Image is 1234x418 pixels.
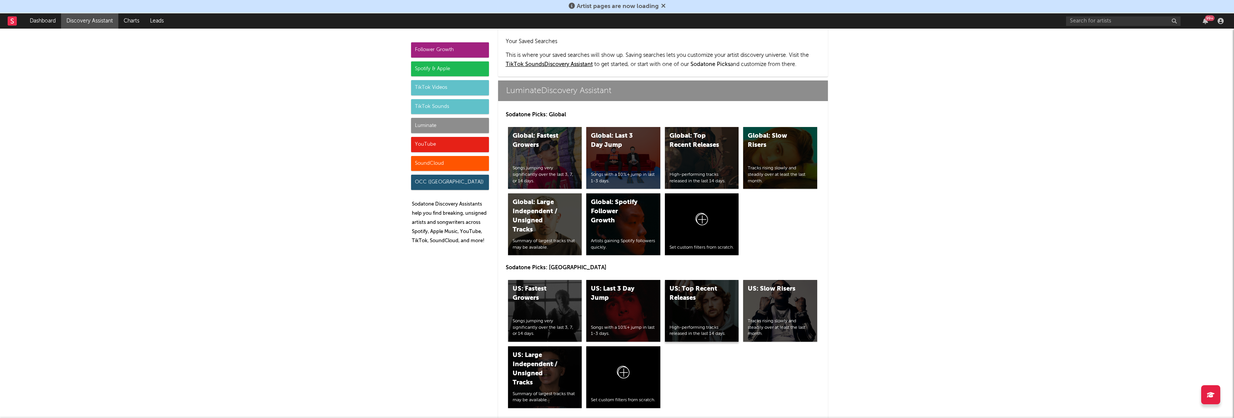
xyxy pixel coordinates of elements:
a: Set custom filters from scratch. [586,346,660,408]
div: TikTok Sounds [411,99,489,114]
a: Global: Spotify Follower GrowthArtists gaining Spotify followers quickly. [586,193,660,255]
div: US: Last 3 Day Jump [591,285,643,303]
a: Global: Fastest GrowersSongs jumping very significantly over the last 3, 7, or 14 days. [508,127,582,189]
div: Summary of largest tracks that may be available. [513,391,577,404]
a: TikTok SoundsDiscovery Assistant [506,62,593,67]
div: Songs with a 10%+ jump in last 1-3 days. [591,325,656,338]
div: Global: Spotify Follower Growth [591,198,643,225]
div: TikTok Videos [411,80,489,95]
p: Sodatone Picks: [GEOGRAPHIC_DATA] [506,263,820,272]
div: Global: Top Recent Releases [669,132,721,150]
div: Tracks rising slowly and steadily over at least the last month. [748,165,813,184]
div: Tracks rising slowly and steadily over at least the last month. [748,318,813,337]
a: Charts [118,13,145,29]
a: Leads [145,13,169,29]
div: SoundCloud [411,156,489,171]
div: Summary of largest tracks that may be available. [513,238,577,251]
a: US: Slow RisersTracks rising slowly and steadily over at least the last month. [743,280,817,342]
div: Songs jumping very significantly over the last 3, 7, or 14 days. [513,318,577,337]
div: High-performing tracks released in the last 14 days. [669,172,734,185]
div: US: Fastest Growers [513,285,565,303]
a: LuminateDiscovery Assistant [498,80,828,101]
span: Sodatone Picks [690,62,730,67]
a: Global: Top Recent ReleasesHigh-performing tracks released in the last 14 days. [665,127,739,189]
p: Sodatone Discovery Assistants help you find breaking, unsigned artists and songwriters across Spo... [412,200,489,246]
div: Global: Slow Risers [748,132,800,150]
a: US: Fastest GrowersSongs jumping very significantly over the last 3, 7, or 14 days. [508,280,582,342]
a: US: Large Independent / Unsigned TracksSummary of largest tracks that may be available. [508,346,582,408]
a: Global: Last 3 Day JumpSongs with a 10%+ jump in last 1-3 days. [586,127,660,189]
p: This is where your saved searches will show up. Saving searches lets you customize your artist di... [506,51,820,69]
div: 99 + [1205,15,1215,21]
div: Songs with a 10%+ jump in last 1-3 days. [591,172,656,185]
div: Set custom filters from scratch. [669,244,734,251]
span: Artist pages are now loading [577,3,659,10]
div: OCC ([GEOGRAPHIC_DATA]) [411,175,489,190]
div: High-performing tracks released in the last 14 days. [669,325,734,338]
a: Set custom filters from scratch. [665,193,739,255]
div: Luminate [411,118,489,133]
div: Artists gaining Spotify followers quickly. [591,238,656,251]
div: Songs jumping very significantly over the last 3, 7, or 14 days. [513,165,577,184]
a: Global: Slow RisersTracks rising slowly and steadily over at least the last month. [743,127,817,189]
div: Global: Last 3 Day Jump [591,132,643,150]
a: Discovery Assistant [61,13,118,29]
div: Set custom filters from scratch. [591,397,656,404]
div: Follower Growth [411,42,489,58]
div: Spotify & Apple [411,61,489,77]
div: YouTube [411,137,489,152]
button: 99+ [1203,18,1208,24]
a: Global: Large Independent / Unsigned TracksSummary of largest tracks that may be available. [508,193,582,255]
p: Sodatone Picks: Global [506,110,820,119]
a: US: Last 3 Day JumpSongs with a 10%+ jump in last 1-3 days. [586,280,660,342]
span: Dismiss [661,3,666,10]
a: Dashboard [24,13,61,29]
div: Global: Fastest Growers [513,132,565,150]
div: US: Top Recent Releases [669,285,721,303]
div: US: Slow Risers [748,285,800,294]
div: Global: Large Independent / Unsigned Tracks [513,198,565,235]
h2: Your Saved Searches [506,37,820,46]
div: US: Large Independent / Unsigned Tracks [513,351,565,387]
a: US: Top Recent ReleasesHigh-performing tracks released in the last 14 days. [665,280,739,342]
input: Search for artists [1066,16,1181,26]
